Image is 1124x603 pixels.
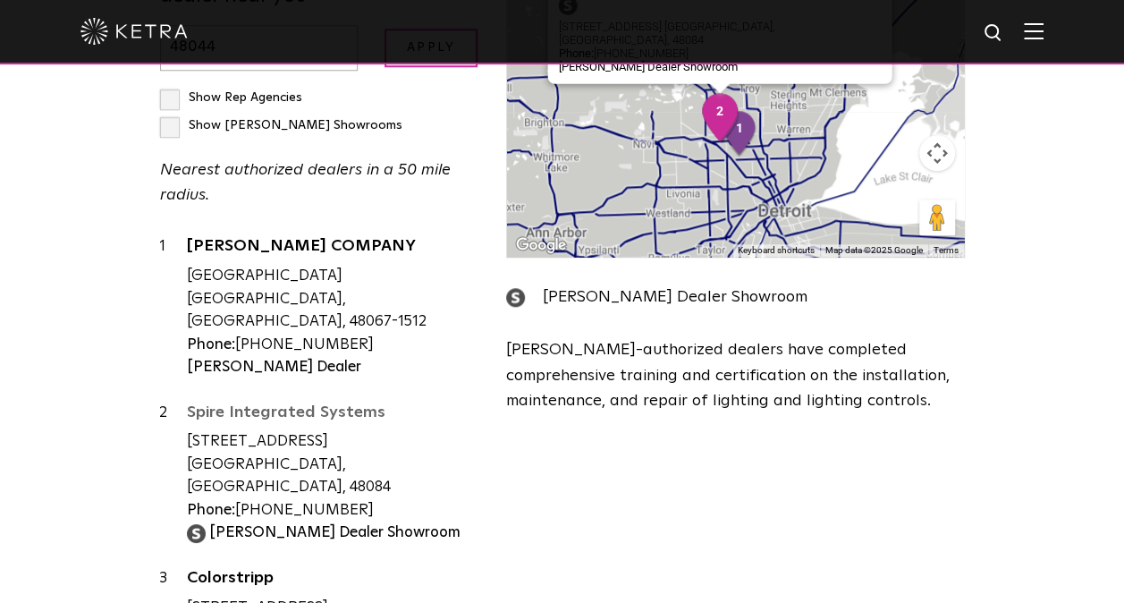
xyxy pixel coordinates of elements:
[506,288,525,307] img: showroom_icon.png
[160,119,402,132] label: Show [PERSON_NAME] Showrooms
[559,59,738,72] strong: [PERSON_NAME] Dealer Showroom
[187,337,235,352] strong: Phone:
[187,404,480,427] a: Spire Integrated Systems
[187,360,361,375] strong: [PERSON_NAME] Dealer
[983,22,1005,45] img: search icon
[187,524,206,543] img: showroom_icon.png
[160,157,480,209] p: Nearest authorized dealers in a 50 mile radius.
[738,244,815,257] button: Keyboard shortcuts
[187,430,480,499] div: [STREET_ADDRESS] [GEOGRAPHIC_DATA], [GEOGRAPHIC_DATA], 48084
[919,135,955,171] button: Map camera controls
[187,238,480,260] a: [PERSON_NAME] COMPANY
[825,245,923,255] span: Map data ©2025 Google
[160,402,187,545] div: 2
[511,234,570,257] img: Google
[506,285,965,310] div: [PERSON_NAME] Dealer Showroom
[160,91,302,104] label: Show Rep Agencies
[506,337,965,414] p: [PERSON_NAME]-authorized dealers have completed comprehensive training and certification on the i...
[694,86,746,149] div: 2
[80,18,188,45] img: ketra-logo-2019-white
[1024,22,1044,39] img: Hamburger%20Nav.svg
[187,265,480,334] div: [GEOGRAPHIC_DATA] [GEOGRAPHIC_DATA], [GEOGRAPHIC_DATA], 48067-1512
[187,570,480,592] a: Colorstripp
[187,503,235,518] strong: Phone:
[160,235,187,378] div: 1
[187,499,480,522] div: [PHONE_NUMBER]
[187,334,480,357] div: [PHONE_NUMBER]
[209,525,461,540] strong: [PERSON_NAME] Dealer Showroom
[511,234,570,257] a: Open this area in Google Maps (opens a new window)
[919,200,955,235] button: Drag Pegman onto the map to open Street View
[934,245,959,255] a: Terms (opens in new tab)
